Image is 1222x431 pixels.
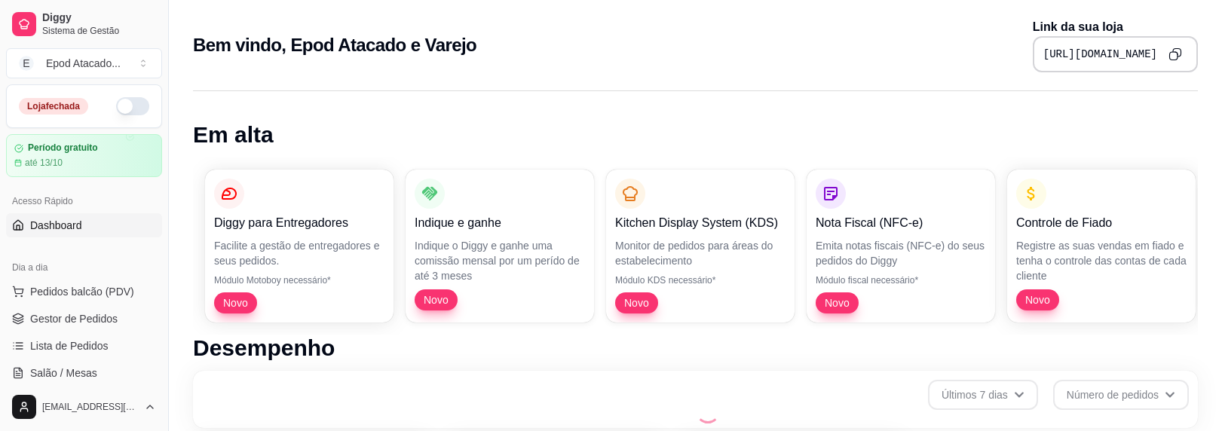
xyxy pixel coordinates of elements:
[615,238,786,268] p: Monitor de pedidos para áreas do estabelecimento
[6,280,162,304] button: Pedidos balcão (PDV)
[6,48,162,78] button: Select a team
[193,33,476,57] h2: Bem vindo, Epod Atacado e Varejo
[25,157,63,169] article: até 13/10
[193,121,1198,148] h1: Em alta
[6,334,162,358] a: Lista de Pedidos
[42,11,156,25] span: Diggy
[30,218,82,233] span: Dashboard
[28,142,98,154] article: Período gratuito
[214,238,384,268] p: Facilite a gestão de entregadores e seus pedidos.
[46,56,121,71] div: Epod Atacado ...
[1016,214,1187,232] p: Controle de Fiado
[606,170,795,322] button: Kitchen Display System (KDS)Monitor de pedidos para áreas do estabelecimentoMódulo KDS necessário...
[816,214,986,232] p: Nota Fiscal (NFC-e)
[1016,238,1187,283] p: Registre as suas vendas em fiado e tenha o controle das contas de cada cliente
[928,380,1038,410] button: Últimos 7 dias
[217,295,254,310] span: Novo
[19,98,88,115] div: Loja fechada
[1019,292,1056,307] span: Novo
[42,401,138,413] span: [EMAIL_ADDRESS][DOMAIN_NAME]
[19,56,34,71] span: E
[30,311,118,326] span: Gestor de Pedidos
[615,214,786,232] p: Kitchen Display System (KDS)
[193,335,1198,362] h1: Desempenho
[415,214,585,232] p: Indique e ganhe
[1043,47,1157,62] pre: [URL][DOMAIN_NAME]
[6,307,162,331] a: Gestor de Pedidos
[6,255,162,280] div: Dia a dia
[214,214,384,232] p: Diggy para Entregadores
[807,170,995,322] button: Nota Fiscal (NFC-e)Emita notas fiscais (NFC-e) do seus pedidos do DiggyMódulo fiscal necessário*Novo
[6,361,162,385] a: Salão / Mesas
[696,399,720,423] div: Loading
[6,189,162,213] div: Acesso Rápido
[1033,18,1198,36] p: Link da sua loja
[6,213,162,237] a: Dashboard
[816,238,986,268] p: Emita notas fiscais (NFC-e) do seus pedidos do Diggy
[30,338,109,353] span: Lista de Pedidos
[1053,380,1189,410] button: Número de pedidos
[816,274,986,286] p: Módulo fiscal necessário*
[116,97,149,115] button: Alterar Status
[42,25,156,37] span: Sistema de Gestão
[1163,42,1187,66] button: Copy to clipboard
[30,365,97,381] span: Salão / Mesas
[615,274,786,286] p: Módulo KDS necessário*
[819,295,856,310] span: Novo
[406,170,594,322] button: Indique e ganheIndique o Diggy e ganhe uma comissão mensal por um perído de até 3 mesesNovo
[415,238,585,283] p: Indique o Diggy e ganhe uma comissão mensal por um perído de até 3 meses
[6,134,162,177] a: Período gratuitoaté 13/10
[30,284,134,299] span: Pedidos balcão (PDV)
[6,389,162,425] button: [EMAIL_ADDRESS][DOMAIN_NAME]
[205,170,394,322] button: Diggy para EntregadoresFacilite a gestão de entregadores e seus pedidos.Módulo Motoboy necessário...
[418,292,455,307] span: Novo
[6,6,162,42] a: DiggySistema de Gestão
[1007,170,1196,322] button: Controle de FiadoRegistre as suas vendas em fiado e tenha o controle das contas de cada clienteNovo
[618,295,655,310] span: Novo
[214,274,384,286] p: Módulo Motoboy necessário*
